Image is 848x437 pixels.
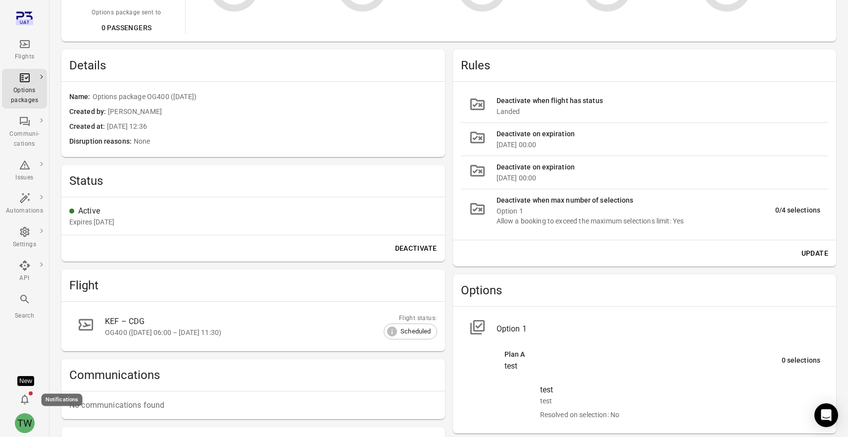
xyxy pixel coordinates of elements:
[504,349,782,360] div: Plan A
[69,173,437,189] h2: Status
[497,129,821,140] div: Deactivate on expiration
[2,69,47,109] a: Options packages
[6,129,43,149] div: Communi-cations
[6,273,43,283] div: API
[540,396,821,406] div: test
[497,216,775,226] div: Allow a booking to exceed the maximum selections limit: Yes
[69,367,437,383] h2: Communications
[6,86,43,106] div: Options packages
[2,112,47,152] a: Communi-cations
[540,410,821,420] div: Resolved on selection: No
[69,121,107,132] span: Created at
[105,316,413,328] div: KEF – CDG
[461,57,829,73] h2: Rules
[107,121,437,132] span: [DATE] 12:36
[497,173,821,183] div: [DATE] 00:00
[2,290,47,324] button: Search
[497,162,821,173] div: Deactivate on expiration
[2,35,47,65] a: Flights
[497,140,821,150] div: [DATE] 00:00
[6,206,43,216] div: Automations
[69,57,437,73] h2: Details
[69,310,437,343] a: KEF – CDGOG400 ([DATE] 06:00 – [DATE] 11:30)
[6,240,43,250] div: Settings
[69,217,114,227] div: 28 Aug 2025 00:00
[497,107,821,116] div: Landed
[78,205,437,217] div: Active
[2,156,47,186] a: Issues
[2,257,47,286] a: API
[15,413,35,433] div: TW
[11,409,39,437] button: Tony Wang
[540,384,821,396] div: test
[2,223,47,253] a: Settings
[69,277,437,293] h2: Flight
[6,173,43,183] div: Issues
[782,355,820,366] div: 0 selections
[105,328,413,337] div: OG400 ([DATE] 06:00 – [DATE] 11:30)
[15,389,35,409] button: Notifications
[108,107,437,117] span: [PERSON_NAME]
[391,239,441,258] button: Deactivate
[69,92,93,103] span: Name
[69,136,134,147] span: Disruption reasons
[93,92,437,103] span: Options package OG400 ([DATE])
[497,206,775,216] div: Option 1
[2,189,47,219] a: Automations
[384,314,437,324] div: Flight status:
[395,327,436,336] span: Scheduled
[17,376,34,386] div: Tooltip anchor
[497,96,821,107] div: Deactivate when flight has status
[504,360,782,372] div: test
[461,282,829,298] h2: Options
[775,205,820,216] div: 0/4 selections
[497,195,775,206] div: Deactivate when max number of selections
[69,107,108,117] span: Created by
[92,22,161,34] div: 0 passengers
[798,244,832,263] button: Update
[69,399,437,411] p: No communications found
[134,136,437,147] span: None
[92,8,161,18] div: Options package sent to
[497,323,821,335] div: Option 1
[814,403,838,427] div: Open Intercom Messenger
[6,311,43,321] div: Search
[42,394,83,406] div: Notifications
[6,52,43,62] div: Flights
